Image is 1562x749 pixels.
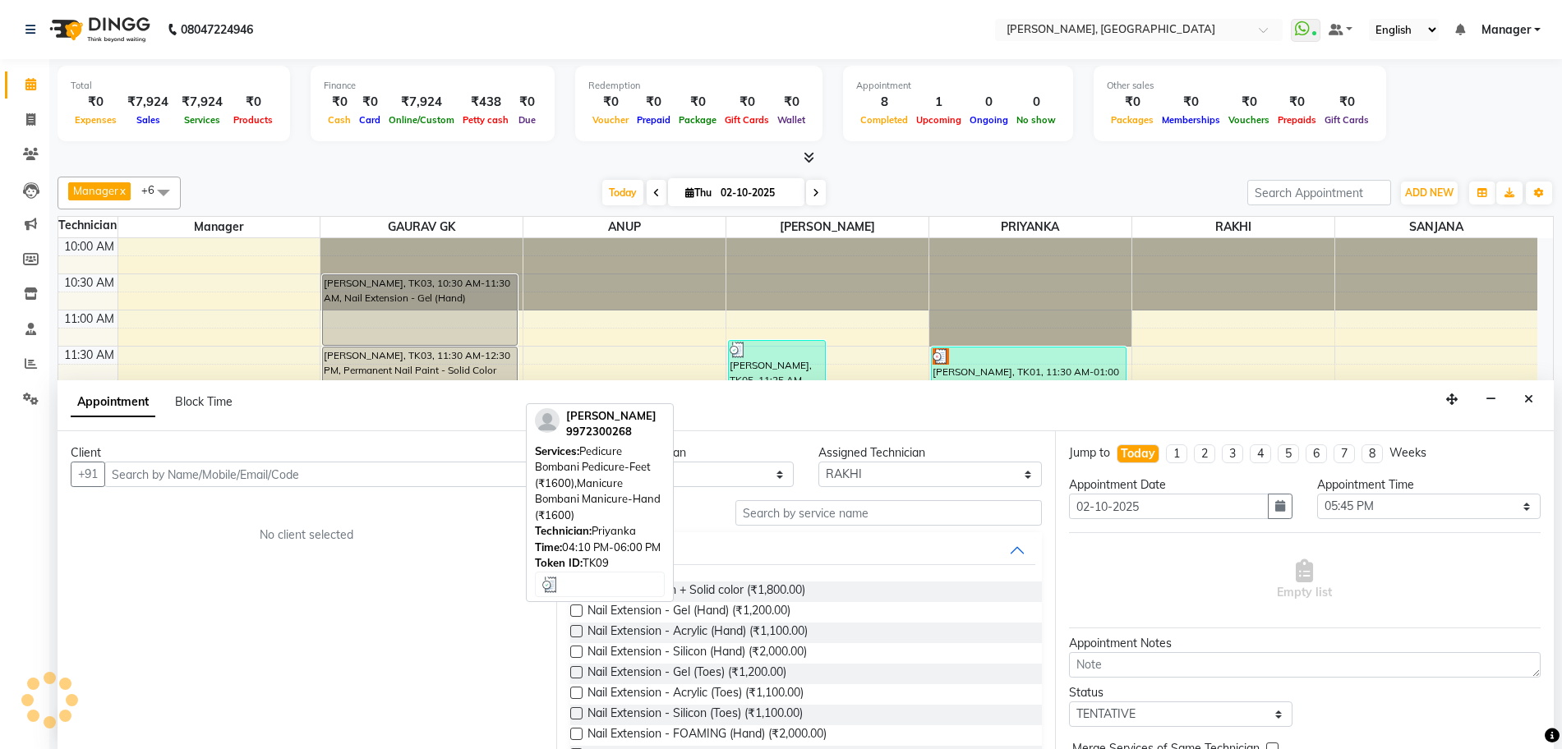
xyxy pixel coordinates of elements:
span: Packages [1107,114,1158,126]
div: ₹7,924 [121,93,175,112]
span: Nail Extension - Silicon (Toes) (₹1,100.00) [587,705,803,725]
div: 1 [912,93,965,112]
input: Search Appointment [1247,180,1391,205]
span: Expenses [71,114,121,126]
span: Voucher [588,114,633,126]
div: ₹7,924 [175,93,229,112]
span: Completed [856,114,912,126]
input: Search by service name [735,500,1042,526]
li: 3 [1222,444,1243,463]
span: Time: [535,540,562,554]
span: Nail Extension - Silicon (Hand) (₹2,000.00) [587,643,807,664]
span: Pedicure Bombani Pedicure-Feet (₹1600),Manicure Bombani Manicure-Hand (₹1600) [535,444,661,522]
div: [PERSON_NAME], TK03, 10:30 AM-11:30 AM, Nail Extension - Gel (Hand) [323,275,517,345]
input: Search by Name/Mobile/Email/Code [104,462,543,487]
span: Card [355,114,385,126]
span: Manager [118,217,320,237]
span: Vouchers [1224,114,1274,126]
span: GAURAV GK [320,217,523,237]
div: ₹0 [513,93,541,112]
div: 04:10 PM-06:00 PM [535,540,665,556]
div: ₹0 [324,93,355,112]
div: ₹0 [1320,93,1373,112]
div: [PERSON_NAME], TK03, 11:30 AM-12:30 PM, Permanent Nail Paint - Solid Color (Hand) [323,347,517,417]
div: ₹7,924 [385,93,458,112]
span: Empty list [1277,559,1332,601]
div: ₹0 [1274,93,1320,112]
div: ₹438 [458,93,513,112]
li: 7 [1334,444,1355,463]
span: Package [675,114,721,126]
div: 0 [965,93,1012,112]
div: Finance [324,79,541,93]
div: Requested Technician [570,444,794,462]
span: PRIYANKA [929,217,1131,237]
div: 11:00 AM [61,310,117,328]
img: profile [535,408,560,433]
div: Appointment Notes [1069,635,1541,652]
span: Nail Extension - FOAMING (Hand) (₹2,000.00) [587,725,827,746]
div: TK09 [535,555,665,572]
span: ANUP [523,217,726,237]
span: Due [514,114,540,126]
span: Sales [132,114,164,126]
div: Technician [58,217,117,234]
div: Appointment Time [1317,476,1541,494]
div: ₹0 [633,93,675,112]
li: 4 [1250,444,1271,463]
div: Today [1121,445,1155,462]
li: 2 [1194,444,1215,463]
div: Status [1069,684,1292,701]
button: Close [1517,387,1541,412]
div: 9972300268 [566,424,657,440]
div: ₹0 [588,93,633,112]
span: Thu [681,186,716,199]
div: Assigned Technician [818,444,1042,462]
button: ADD NEW [1401,182,1458,204]
span: Prepaid [633,114,675,126]
span: Manager [1481,21,1531,39]
span: Cash [324,114,355,126]
div: ₹0 [71,93,121,112]
div: Appointment Date [1069,476,1292,494]
div: ₹0 [773,93,809,112]
div: ₹0 [1224,93,1274,112]
div: 11:30 AM [61,347,117,364]
span: Technician: [535,524,592,537]
span: SANJANA [1335,217,1537,237]
div: Jump to [1069,444,1110,462]
div: Weeks [1389,444,1426,462]
div: Other sales [1107,79,1373,93]
div: 10:00 AM [61,238,117,255]
div: ₹0 [675,93,721,112]
span: Nail Extension - Gel (Hand) (₹1,200.00) [587,602,790,623]
span: Nail Extension - Acrylic (Hand) (₹1,100.00) [587,623,808,643]
span: ADD NEW [1405,186,1454,199]
li: 5 [1278,444,1299,463]
span: Ongoing [965,114,1012,126]
span: Upcoming [912,114,965,126]
div: Appointment [856,79,1060,93]
div: Total [71,79,277,93]
div: 0 [1012,93,1060,112]
span: Token ID: [535,556,583,569]
div: ₹0 [1107,93,1158,112]
li: 1 [1166,444,1187,463]
div: Redemption [588,79,809,93]
span: No show [1012,114,1060,126]
input: yyyy-mm-dd [1069,494,1269,519]
span: Today [602,180,643,205]
span: Products [229,114,277,126]
span: +6 [141,183,167,196]
span: Nail Extension - Acrylic (Toes) (₹1,100.00) [587,684,804,705]
div: ₹0 [229,93,277,112]
span: Wallet [773,114,809,126]
div: Client [71,444,543,462]
span: [PERSON_NAME] [566,409,657,422]
span: Block Time [175,394,233,409]
span: Online/Custom [385,114,458,126]
span: Gift Cards [721,114,773,126]
input: 2025-10-02 [716,181,798,205]
a: x [118,184,126,197]
span: Memberships [1158,114,1224,126]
